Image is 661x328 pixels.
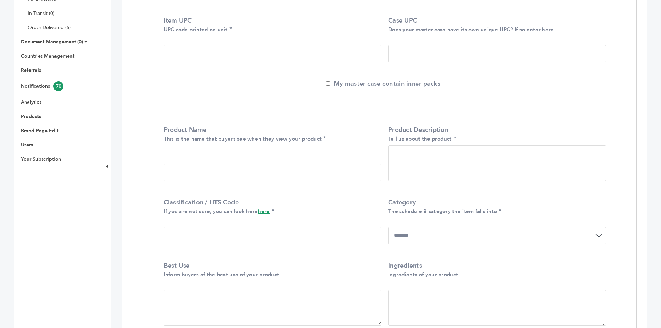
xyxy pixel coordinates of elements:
small: Tell us about the product [388,135,452,142]
a: Order Delivered (5) [28,24,71,31]
span: 70 [53,81,63,91]
label: My master case contain inner packs [326,79,440,88]
small: This is the name that buyers see when they view your product [164,135,322,142]
a: Analytics [21,99,41,106]
label: Classification / HTS Code [164,198,378,216]
small: Inform buyers of the best use of your product [164,271,279,278]
label: Category [388,198,603,216]
label: Product Description [388,126,603,143]
label: Ingredients [388,261,603,279]
label: Product Name [164,126,378,143]
a: Referrals [21,67,41,74]
a: In-Transit (0) [28,10,54,17]
a: Document Management (0) [21,39,83,45]
label: Item UPC [164,16,378,34]
a: Your Subscription [21,156,61,162]
input: My master case contain inner packs [326,81,330,86]
a: Countries Management [21,53,74,59]
label: Case UPC [388,16,603,34]
label: Best Use [164,261,378,279]
small: Does your master case have its own unique UPC? If so enter here [388,26,554,33]
a: Brand Page Edit [21,127,58,134]
small: The schedule B category the item falls into [388,208,497,215]
a: Products [21,113,41,120]
a: Users [21,142,33,148]
small: UPC code printed on unit [164,26,228,33]
small: If you are not sure, you can look here [164,208,270,215]
a: Notifications70 [21,83,63,90]
small: Ingredients of your product [388,271,458,278]
a: here [258,208,270,215]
